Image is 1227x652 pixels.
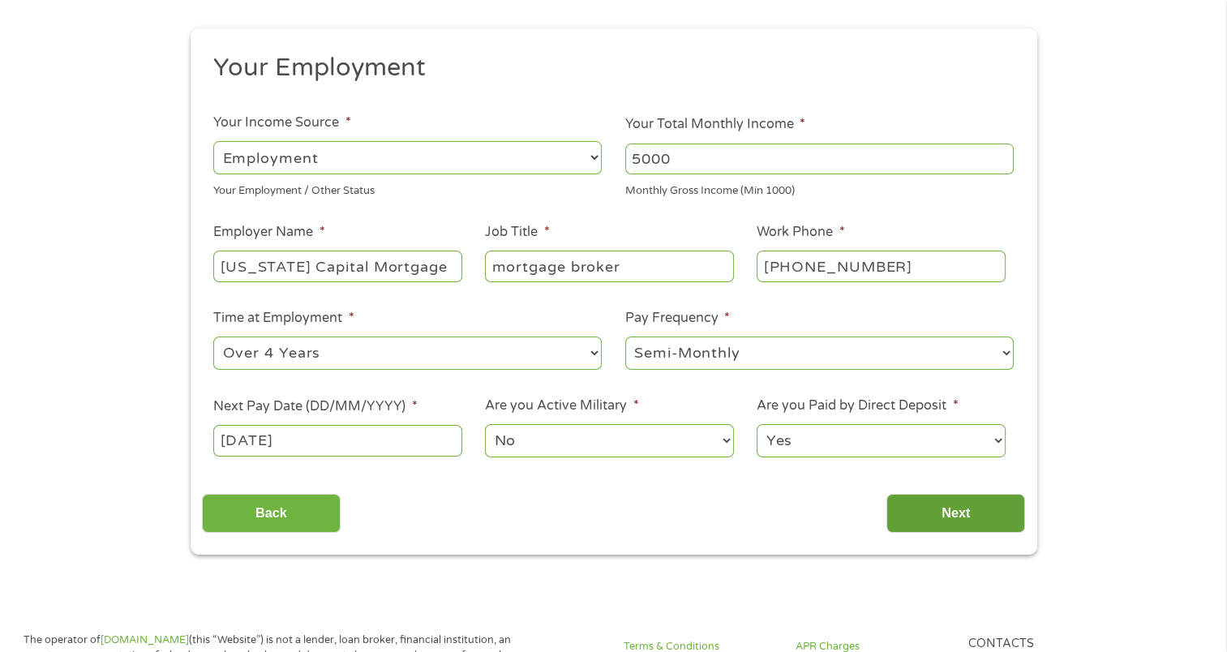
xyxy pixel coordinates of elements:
[101,633,189,646] a: [DOMAIN_NAME]
[625,144,1014,174] input: 1800
[213,398,417,415] label: Next Pay Date (DD/MM/YYYY)
[485,397,638,414] label: Are you Active Military
[625,116,805,133] label: Your Total Monthly Income
[968,637,1121,652] h4: Contacts
[213,114,350,131] label: Your Income Source
[485,224,549,241] label: Job Title
[213,310,354,327] label: Time at Employment
[202,494,341,534] input: Back
[213,251,461,281] input: Walmart
[213,224,324,241] label: Employer Name
[485,251,733,281] input: Cashier
[625,178,1014,199] div: Monthly Gross Income (Min 1000)
[886,494,1025,534] input: Next
[213,425,461,456] input: Use the arrow keys to pick a date
[213,52,1002,84] h2: Your Employment
[213,178,602,199] div: Your Employment / Other Status
[757,397,958,414] label: Are you Paid by Direct Deposit
[625,310,730,327] label: Pay Frequency
[757,251,1005,281] input: (231) 754-4010
[757,224,844,241] label: Work Phone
